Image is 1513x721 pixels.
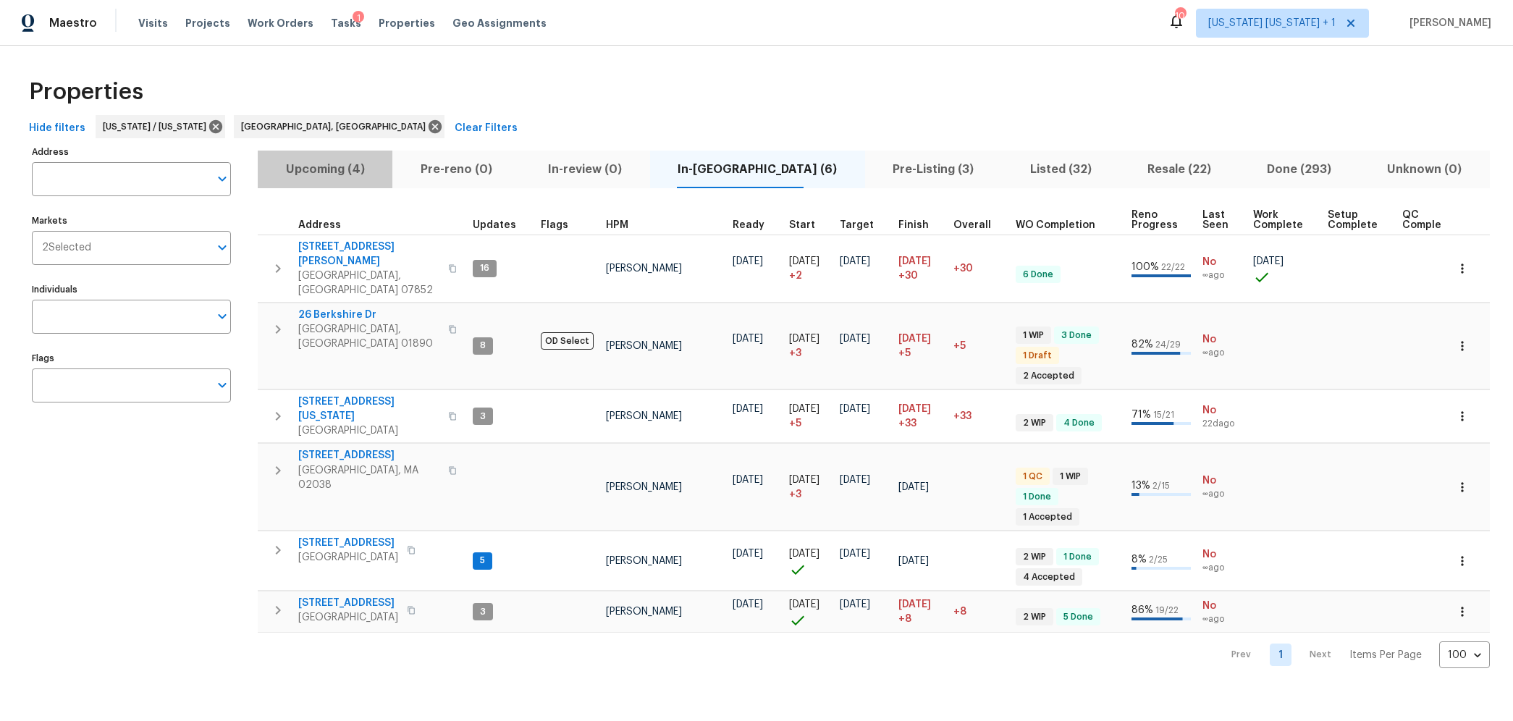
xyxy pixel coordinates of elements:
[1248,159,1351,180] span: Done (293)
[840,475,870,485] span: [DATE]
[783,390,834,443] td: Project started 5 days late
[733,599,763,610] span: [DATE]
[212,237,232,258] button: Open
[32,285,231,294] label: Individuals
[29,119,85,138] span: Hide filters
[1017,551,1052,563] span: 2 WIP
[42,242,91,254] span: 2 Selected
[1202,332,1242,347] span: No
[1253,256,1284,266] span: [DATE]
[298,220,341,230] span: Address
[1016,220,1095,230] span: WO Completion
[212,169,232,189] button: Open
[783,531,834,591] td: Project started on time
[1149,555,1168,564] span: 2 / 25
[353,11,364,25] div: 1
[298,596,398,610] span: [STREET_ADDRESS]
[893,303,948,389] td: Scheduled to finish 5 day(s) late
[474,340,492,352] span: 8
[455,119,518,138] span: Clear Filters
[1017,269,1059,281] span: 6 Done
[606,607,682,617] span: [PERSON_NAME]
[1058,417,1100,429] span: 4 Done
[1155,606,1179,615] span: 19 / 22
[298,550,398,565] span: [GEOGRAPHIC_DATA]
[541,220,568,230] span: Flags
[1202,599,1242,613] span: No
[789,220,828,230] div: Actual renovation start date
[298,240,439,269] span: [STREET_ADDRESS][PERSON_NAME]
[1017,491,1057,503] span: 1 Done
[298,423,439,438] span: [GEOGRAPHIC_DATA]
[1017,370,1080,382] span: 2 Accepted
[948,591,1010,633] td: 8 day(s) past target finish date
[1011,159,1110,180] span: Listed (32)
[893,235,948,302] td: Scheduled to finish 30 day(s) late
[298,610,398,625] span: [GEOGRAPHIC_DATA]
[733,220,764,230] span: Ready
[528,159,641,180] span: In-review (0)
[1054,471,1087,483] span: 1 WIP
[1202,488,1242,500] span: ∞ ago
[1439,636,1490,674] div: 100
[898,599,931,610] span: [DATE]
[789,599,819,610] span: [DATE]
[401,159,511,180] span: Pre-reno (0)
[898,256,931,266] span: [DATE]
[1017,417,1052,429] span: 2 WIP
[1202,210,1228,230] span: Last Seen
[1017,471,1048,483] span: 1 QC
[234,115,444,138] div: [GEOGRAPHIC_DATA], [GEOGRAPHIC_DATA]
[1202,562,1242,574] span: ∞ ago
[606,263,682,274] span: [PERSON_NAME]
[840,334,870,344] span: [DATE]
[606,341,682,351] span: [PERSON_NAME]
[898,334,931,344] span: [DATE]
[449,115,523,142] button: Clear Filters
[1131,262,1159,272] span: 100 %
[789,269,802,283] span: + 2
[840,404,870,414] span: [DATE]
[1153,410,1174,419] span: 15 / 21
[212,375,232,395] button: Open
[733,256,763,266] span: [DATE]
[298,322,439,351] span: [GEOGRAPHIC_DATA], [GEOGRAPHIC_DATA] 01890
[789,549,819,559] span: [DATE]
[840,549,870,559] span: [DATE]
[32,216,231,225] label: Markets
[789,487,801,502] span: + 3
[898,220,929,230] span: Finish
[953,263,973,274] span: +30
[1202,418,1242,430] span: 22d ago
[606,482,682,492] span: [PERSON_NAME]
[474,262,495,274] span: 16
[29,85,143,99] span: Properties
[840,256,870,266] span: [DATE]
[1202,473,1242,488] span: No
[473,220,516,230] span: Updates
[298,269,439,298] span: [GEOGRAPHIC_DATA], [GEOGRAPHIC_DATA] 07852
[948,235,1010,302] td: 30 day(s) past target finish date
[1131,555,1147,565] span: 8 %
[733,220,777,230] div: Earliest renovation start date (first business day after COE or Checkout)
[1017,571,1081,583] span: 4 Accepted
[1404,16,1491,30] span: [PERSON_NAME]
[1202,403,1242,418] span: No
[733,334,763,344] span: [DATE]
[1253,210,1303,230] span: Work Complete
[474,555,491,567] span: 5
[1202,269,1242,282] span: ∞ ago
[1270,644,1291,666] a: Goto page 1
[1328,210,1378,230] span: Setup Complete
[898,612,911,626] span: +8
[953,220,991,230] span: Overall
[298,308,439,322] span: 26 Berkshire Dr
[1131,481,1150,491] span: 13 %
[783,303,834,389] td: Project started 3 days late
[840,220,887,230] div: Target renovation project end date
[789,220,815,230] span: Start
[898,482,929,492] span: [DATE]
[783,235,834,302] td: Project started 2 days late
[948,390,1010,443] td: 33 day(s) past target finish date
[1131,605,1153,615] span: 86 %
